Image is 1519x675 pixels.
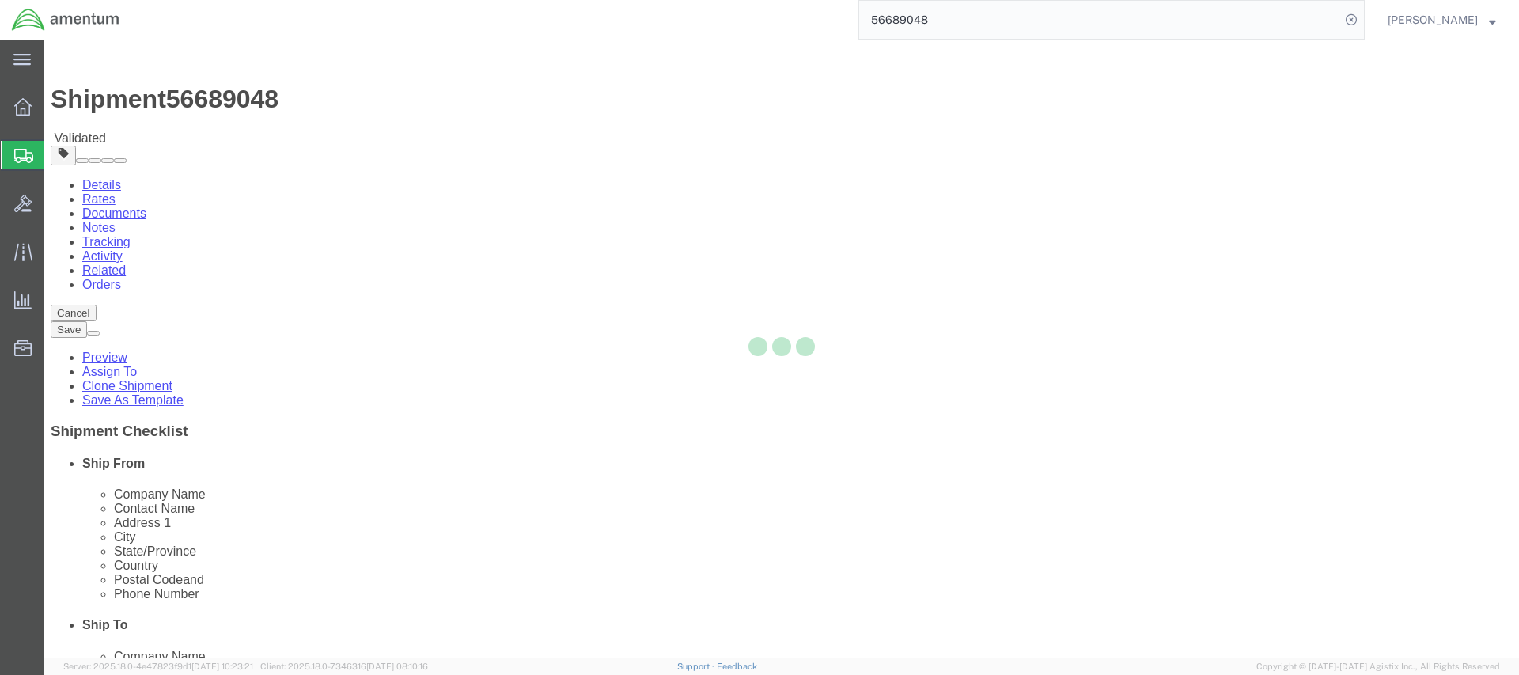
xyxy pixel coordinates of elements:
span: Patrick Fitts [1388,11,1478,28]
img: logo [11,8,120,32]
input: Search for shipment number, reference number [859,1,1340,39]
a: Support [677,662,717,671]
span: [DATE] 10:23:21 [191,662,253,671]
button: [PERSON_NAME] [1387,10,1497,29]
a: Feedback [717,662,757,671]
span: Client: 2025.18.0-7346316 [260,662,428,671]
span: Copyright © [DATE]-[DATE] Agistix Inc., All Rights Reserved [1256,660,1500,673]
span: Server: 2025.18.0-4e47823f9d1 [63,662,253,671]
span: [DATE] 08:10:16 [366,662,428,671]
